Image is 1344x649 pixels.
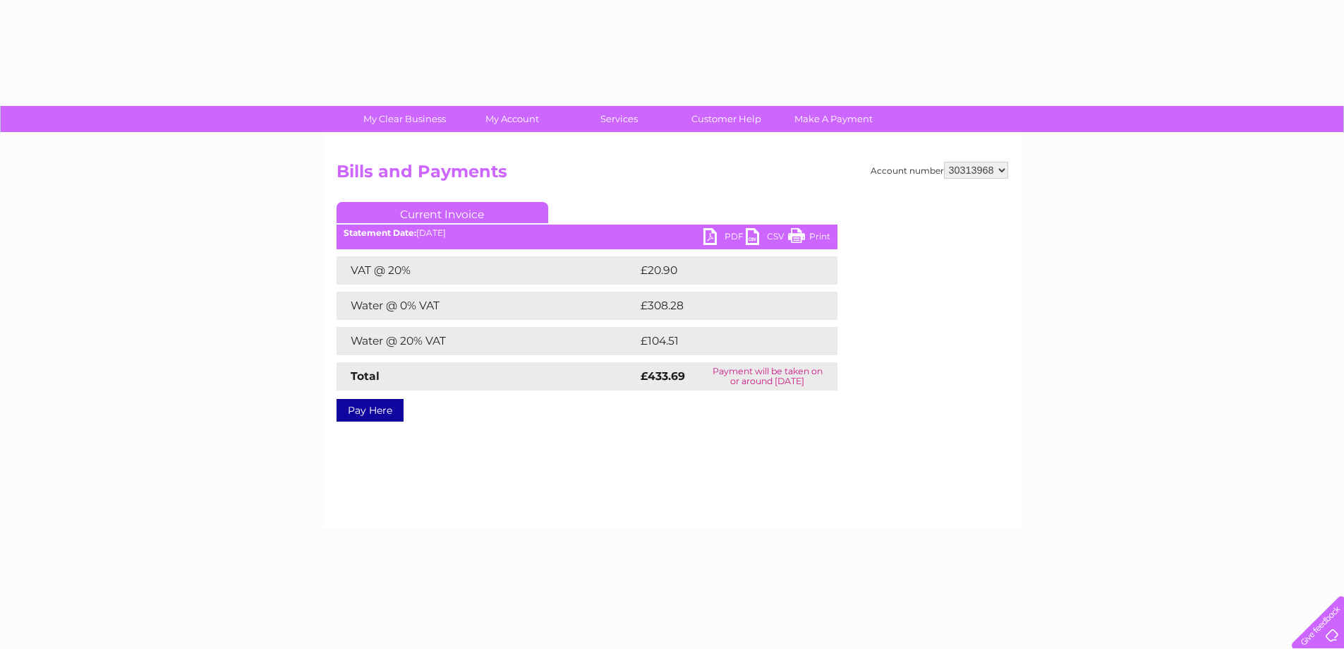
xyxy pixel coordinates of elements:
strong: £433.69 [641,369,685,383]
a: Current Invoice [337,202,548,223]
td: Water @ 0% VAT [337,292,637,320]
a: PDF [703,228,746,249]
td: Payment will be taken on or around [DATE] [698,362,837,391]
a: Make A Payment [775,106,892,132]
a: My Account [454,106,570,132]
td: £20.90 [637,256,810,285]
a: Pay Here [337,399,404,422]
div: Account number [871,162,1008,179]
a: Customer Help [668,106,785,132]
strong: Total [351,369,380,383]
a: My Clear Business [346,106,463,132]
td: £104.51 [637,327,811,355]
div: [DATE] [337,228,837,238]
a: CSV [746,228,788,249]
td: Water @ 20% VAT [337,327,637,355]
a: Services [561,106,677,132]
h2: Bills and Payments [337,162,1008,189]
b: Statement Date: [344,227,416,238]
td: VAT @ 20% [337,256,637,285]
a: Print [788,228,830,249]
td: £308.28 [637,292,813,320]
